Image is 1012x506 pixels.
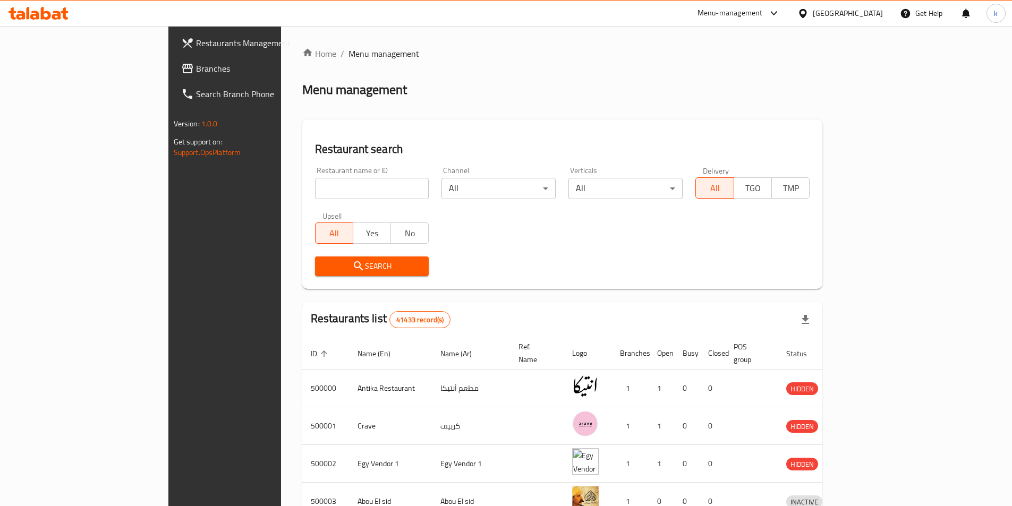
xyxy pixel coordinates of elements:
[674,445,700,483] td: 0
[311,347,331,360] span: ID
[322,212,342,219] label: Upsell
[611,370,649,407] td: 1
[196,88,329,100] span: Search Branch Phone
[611,407,649,445] td: 1
[572,373,599,399] img: Antika Restaurant
[315,141,810,157] h2: Restaurant search
[389,311,450,328] div: Total records count
[440,347,486,360] span: Name (Ar)
[568,178,683,199] div: All
[611,445,649,483] td: 1
[395,226,424,241] span: No
[611,337,649,370] th: Branches
[173,81,337,107] a: Search Branch Phone
[793,307,818,332] div: Export file
[786,421,818,433] span: HIDDEN
[674,337,700,370] th: Busy
[786,347,821,360] span: Status
[813,7,883,19] div: [GEOGRAPHIC_DATA]
[174,135,223,149] span: Get support on:
[700,370,725,407] td: 0
[349,407,432,445] td: Crave
[786,420,818,433] div: HIDDEN
[390,222,429,244] button: No
[695,177,734,199] button: All
[174,145,241,159] a: Support.OpsPlatform
[649,445,674,483] td: 1
[649,370,674,407] td: 1
[441,178,556,199] div: All
[700,445,725,483] td: 0
[738,181,768,196] span: TGO
[201,117,218,131] span: 1.0.0
[703,167,729,174] label: Delivery
[173,30,337,56] a: Restaurants Management
[196,37,329,49] span: Restaurants Management
[348,47,419,60] span: Menu management
[173,56,337,81] a: Branches
[700,181,729,196] span: All
[674,370,700,407] td: 0
[572,410,599,437] img: Crave
[353,222,391,244] button: Yes
[994,7,998,19] span: k
[358,347,404,360] span: Name (En)
[341,47,344,60] li: /
[572,448,599,475] img: Egy Vendor 1
[349,445,432,483] td: Egy Vendor 1
[698,7,763,20] div: Menu-management
[390,315,450,325] span: 41433 record(s)
[734,177,772,199] button: TGO
[358,226,387,241] span: Yes
[302,47,823,60] nav: breadcrumb
[432,407,510,445] td: كرييف
[771,177,810,199] button: TMP
[564,337,611,370] th: Logo
[649,407,674,445] td: 1
[786,382,818,395] div: HIDDEN
[174,117,200,131] span: Version:
[432,370,510,407] td: مطعم أنتيكا
[315,256,429,276] button: Search
[700,407,725,445] td: 0
[315,178,429,199] input: Search for restaurant name or ID..
[674,407,700,445] td: 0
[302,81,407,98] h2: Menu management
[324,260,421,273] span: Search
[734,340,765,366] span: POS group
[196,62,329,75] span: Branches
[649,337,674,370] th: Open
[700,337,725,370] th: Closed
[432,445,510,483] td: Egy Vendor 1
[786,383,818,395] span: HIDDEN
[776,181,805,196] span: TMP
[786,458,818,470] span: HIDDEN
[315,222,353,244] button: All
[320,226,349,241] span: All
[349,370,432,407] td: Antika Restaurant
[311,311,451,328] h2: Restaurants list
[518,340,551,366] span: Ref. Name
